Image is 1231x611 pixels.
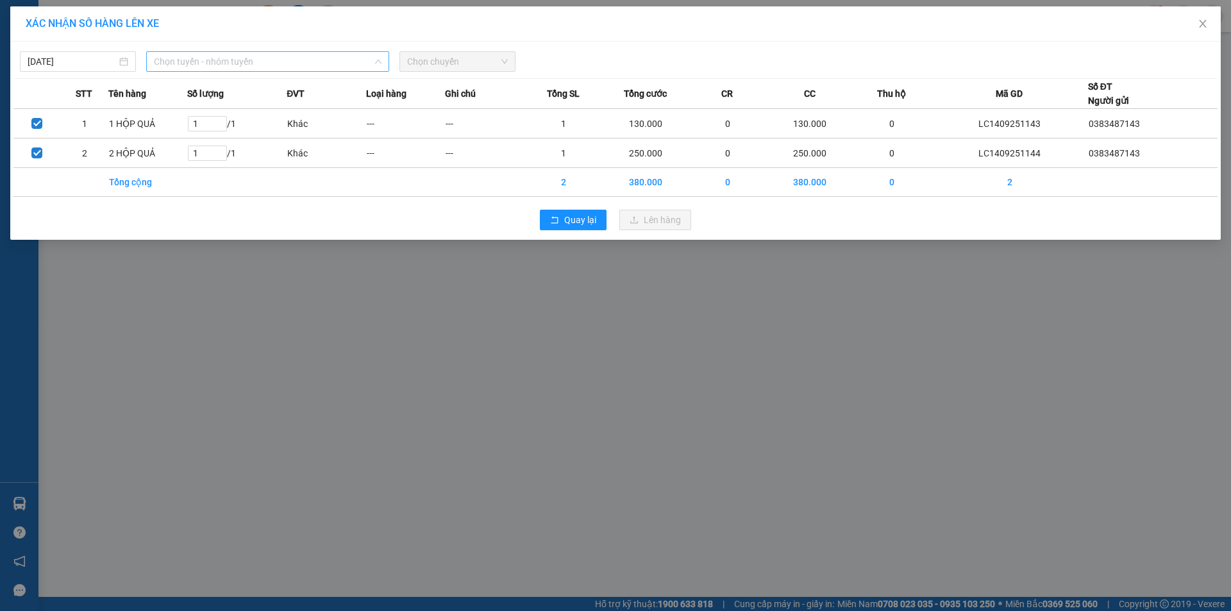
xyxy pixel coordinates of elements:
[688,109,767,138] td: 0
[108,87,146,101] span: Tên hàng
[603,138,688,168] td: 250.000
[932,138,1088,168] td: LC1409251144
[603,109,688,138] td: 130.000
[61,138,108,168] td: 2
[108,109,187,138] td: 1 HỘP QUẢ
[624,87,667,101] span: Tổng cước
[877,87,906,101] span: Thu hộ
[366,109,445,138] td: ---
[187,138,287,168] td: / 1
[366,138,445,168] td: ---
[1089,148,1140,158] span: 0383487143
[108,138,187,168] td: 2 HỘP QUẢ
[1198,19,1208,29] span: close
[28,54,117,69] input: 14/09/2025
[721,87,733,101] span: CR
[547,87,580,101] span: Tổng SL
[1185,6,1221,42] button: Close
[767,109,853,138] td: 130.000
[767,138,853,168] td: 250.000
[187,109,287,138] td: / 1
[374,58,382,65] span: down
[6,49,129,71] strong: 024 3236 3236 -
[853,168,932,197] td: 0
[564,213,596,227] span: Quay lại
[187,87,224,101] span: Số lượng
[76,87,92,101] span: STT
[12,86,123,120] span: Gửi hàng Hạ Long: Hotline:
[688,168,767,197] td: 0
[767,168,853,197] td: 380.000
[445,138,524,168] td: ---
[619,210,691,230] button: uploadLên hàng
[407,52,508,71] span: Chọn chuyến
[540,210,607,230] button: rollbackQuay lại
[804,87,816,101] span: CC
[996,87,1023,101] span: Mã GD
[26,17,159,29] span: XÁC NHẬN SỐ HÀNG LÊN XE
[853,138,932,168] td: 0
[13,6,121,34] strong: Công ty TNHH Phúc Xuyên
[108,168,187,197] td: Tổng cộng
[603,168,688,197] td: 380.000
[154,52,381,71] span: Chọn tuyến - nhóm tuyến
[27,60,128,83] strong: 0888 827 827 - 0848 827 827
[366,87,406,101] span: Loại hàng
[445,109,524,138] td: ---
[1088,80,1129,108] div: Số ĐT Người gửi
[524,138,603,168] td: 1
[524,109,603,138] td: 1
[445,87,476,101] span: Ghi chú
[287,138,365,168] td: Khác
[61,109,108,138] td: 1
[6,37,129,83] span: Gửi hàng [GEOGRAPHIC_DATA]: Hotline:
[1089,119,1140,129] span: 0383487143
[287,87,305,101] span: ĐVT
[550,215,559,226] span: rollback
[932,109,1088,138] td: LC1409251143
[688,138,767,168] td: 0
[932,168,1088,197] td: 2
[853,109,932,138] td: 0
[287,109,365,138] td: Khác
[524,168,603,197] td: 2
